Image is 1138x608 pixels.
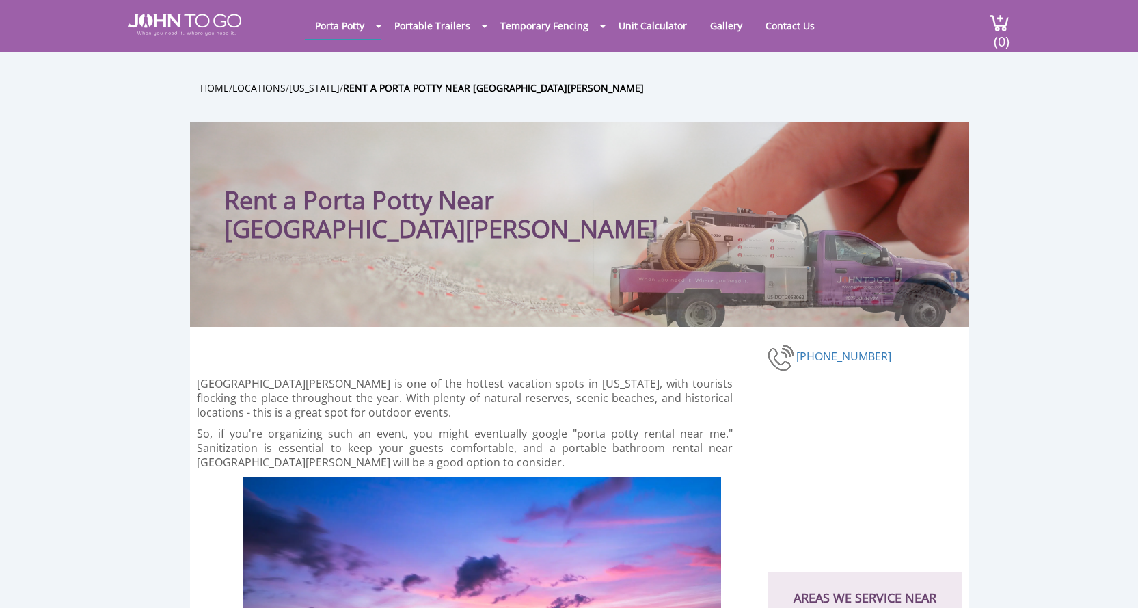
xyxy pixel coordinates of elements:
a: Unit Calculator [608,12,697,39]
a: Temporary Fencing [490,12,599,39]
h1: Rent a Porta Potty Near [GEOGRAPHIC_DATA][PERSON_NAME] [224,149,665,243]
span: (0) [993,21,1010,51]
a: Portable Trailers [384,12,480,39]
a: [US_STATE] [289,81,340,94]
img: cart a [989,14,1010,32]
a: Locations [232,81,286,94]
a: Rent a Porta Potty Near [GEOGRAPHIC_DATA][PERSON_NAME] [343,81,644,94]
ul: / / / [200,80,979,96]
a: Porta Potty [305,12,375,39]
p: So, if you're organizing such an event, you might eventually google "porta potty rental near me."... [197,427,733,470]
a: [PHONE_NUMBER] [796,348,891,363]
a: Gallery [700,12,753,39]
p: [GEOGRAPHIC_DATA][PERSON_NAME] is one of the hottest vacation spots in [US_STATE], with tourists ... [197,377,733,420]
a: Home [200,81,229,94]
img: JOHN to go [128,14,241,36]
img: Truck [593,200,962,327]
img: phone-number [768,343,796,373]
a: Contact Us [755,12,825,39]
